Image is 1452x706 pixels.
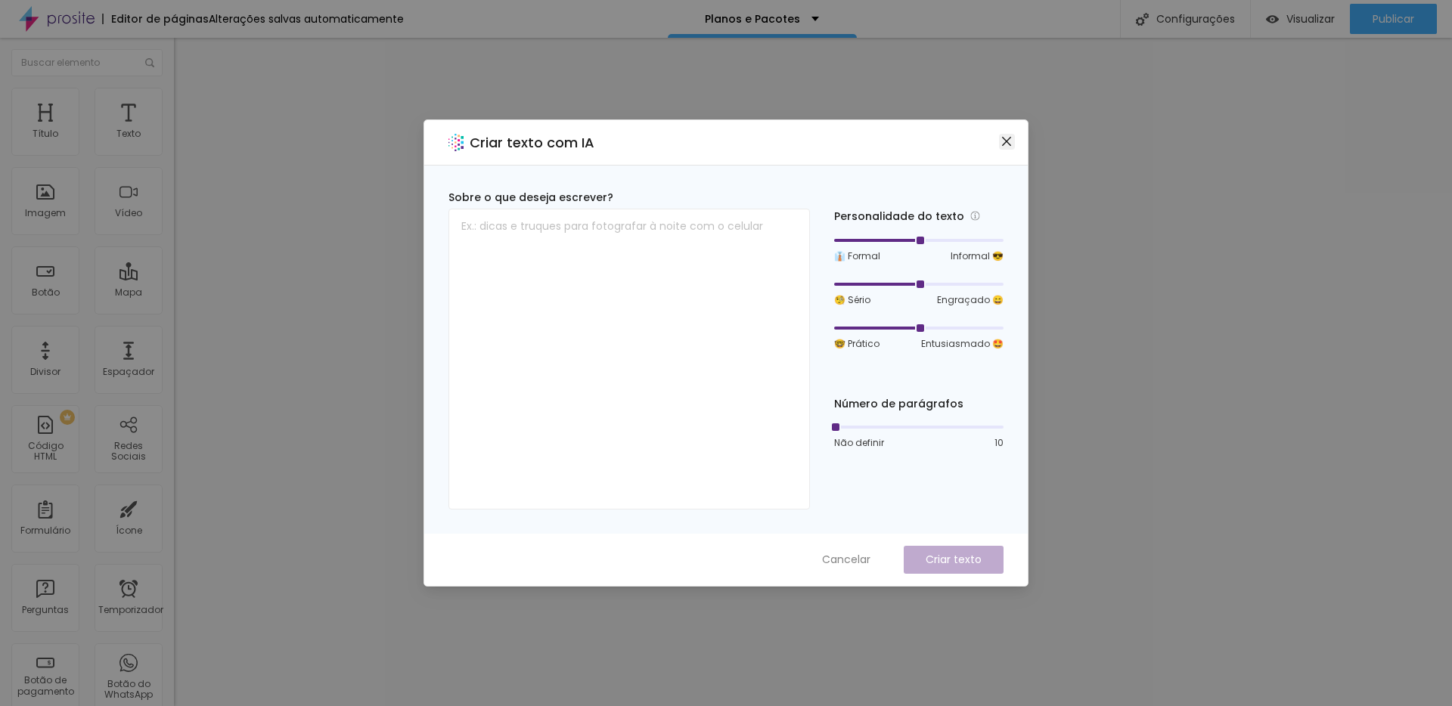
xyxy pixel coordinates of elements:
font: Sobre o que deseja escrever? [448,190,613,205]
font: 👔 Formal [834,249,880,262]
font: Entusiasmado 🤩 [921,337,1004,350]
font: Informal 😎 [951,249,1004,262]
font: 🧐 Sério [834,293,870,306]
button: Criar texto [904,546,1004,574]
font: Número de parágrafos [834,396,963,411]
font: Criar texto com IA [470,133,594,152]
font: Engraçado 😄 [937,293,1004,306]
span: fechar [1001,135,1013,147]
button: Fechar [999,134,1015,150]
button: Cancelar [807,546,886,574]
font: Não definir [834,436,884,449]
font: 🤓 Prático [834,337,880,350]
font: 10 [994,436,1004,449]
font: Cancelar [822,552,870,567]
font: Personalidade do texto [834,209,964,224]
